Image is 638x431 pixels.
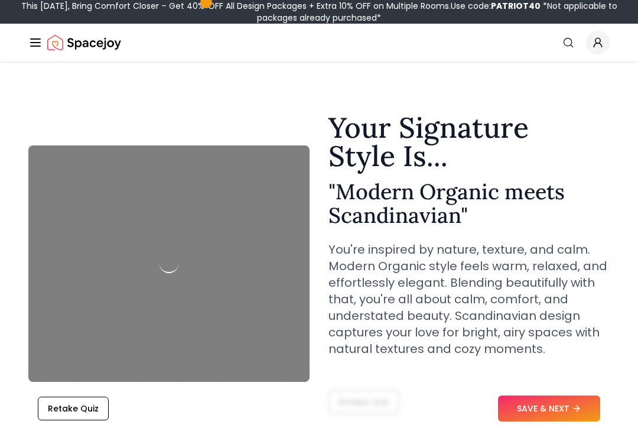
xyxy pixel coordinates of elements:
[498,396,600,422] button: SAVE & NEXT
[328,241,610,357] p: You're inspired by nature, texture, and calm. Modern Organic style feels warm, relaxed, and effor...
[47,31,121,54] img: Spacejoy Logo
[28,24,610,61] nav: Global
[328,180,610,227] h2: " Modern Organic meets Scandinavian "
[47,31,121,54] a: Spacejoy
[38,397,109,420] button: Retake Quiz
[328,114,610,170] h1: Your Signature Style Is...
